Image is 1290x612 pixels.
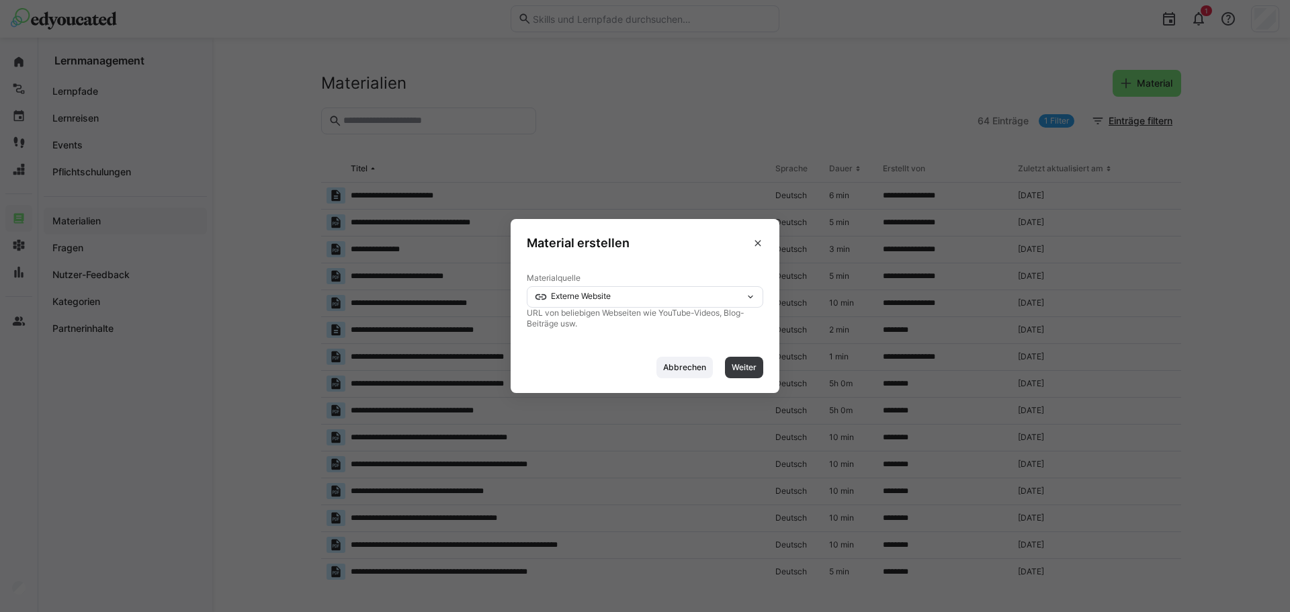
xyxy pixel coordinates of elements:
span: Externe Website [551,291,611,301]
p: URL von beliebigen Webseiten wie YouTube-Videos, Blog-Beiträge usw. [527,308,763,329]
button: Abbrechen [656,357,713,378]
span: Abbrechen [662,362,707,373]
h3: Material erstellen [527,235,630,251]
p: Materialquelle [527,273,763,283]
span: Weiter [730,362,758,373]
button: Weiter [725,357,763,378]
